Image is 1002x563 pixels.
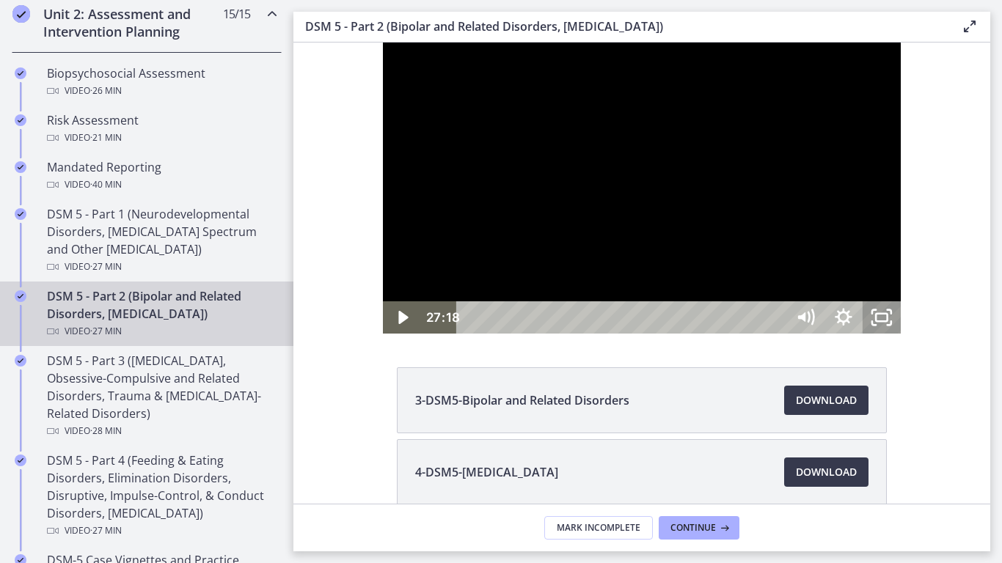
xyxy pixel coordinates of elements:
[90,258,122,276] span: · 27 min
[15,161,26,173] i: Completed
[47,352,276,440] div: DSM 5 - Part 3 ([MEDICAL_DATA], Obsessive-Compulsive and Related Disorders, Trauma & [MEDICAL_DAT...
[796,463,857,481] span: Download
[47,422,276,440] div: Video
[493,259,531,291] button: Mute
[569,259,607,291] button: Unfullscreen
[90,522,122,540] span: · 27 min
[47,522,276,540] div: Video
[293,43,990,334] iframe: Video Lesson
[47,158,276,194] div: Mandated Reporting
[784,386,868,415] a: Download
[557,522,640,534] span: Mark Incomplete
[90,176,122,194] span: · 40 min
[15,114,26,126] i: Completed
[15,67,26,79] i: Completed
[47,258,276,276] div: Video
[47,82,276,100] div: Video
[223,5,250,23] span: 15 / 15
[43,5,222,40] h2: Unit 2: Assessment and Intervention Planning
[305,18,937,35] h3: DSM 5 - Part 2 (Bipolar and Related Disorders, [MEDICAL_DATA])
[670,522,716,534] span: Continue
[90,129,122,147] span: · 21 min
[15,290,26,302] i: Completed
[47,111,276,147] div: Risk Assessment
[784,457,868,487] a: Download
[659,516,739,540] button: Continue
[15,455,26,466] i: Completed
[12,5,30,23] i: Completed
[47,176,276,194] div: Video
[90,82,122,100] span: · 26 min
[90,323,122,340] span: · 27 min
[90,422,122,440] span: · 28 min
[47,323,276,340] div: Video
[15,208,26,220] i: Completed
[15,355,26,367] i: Completed
[415,463,558,481] span: 4-DSM5-[MEDICAL_DATA]
[47,129,276,147] div: Video
[796,391,857,409] span: Download
[47,205,276,276] div: DSM 5 - Part 1 (Neurodevelopmental Disorders, [MEDICAL_DATA] Spectrum and Other [MEDICAL_DATA])
[415,391,629,409] span: 3-DSM5-Bipolar and Related Disorders
[531,259,569,291] button: Show settings menu
[47,65,276,100] div: Biopsychosocial Assessment
[47,452,276,540] div: DSM 5 - Part 4 (Feeding & Eating Disorders, Elimination Disorders, Disruptive, Impulse-Control, &...
[47,287,276,340] div: DSM 5 - Part 2 (Bipolar and Related Disorders, [MEDICAL_DATA])
[544,516,653,540] button: Mark Incomplete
